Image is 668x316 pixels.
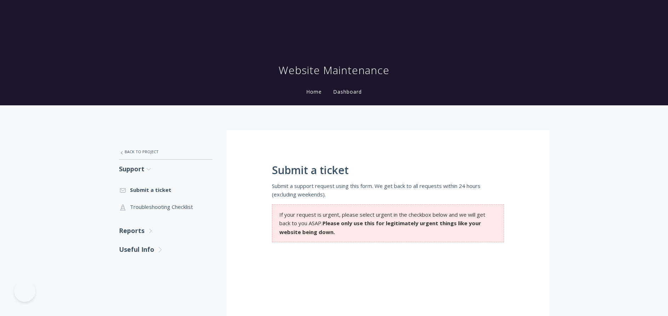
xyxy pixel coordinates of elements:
a: Support [119,160,212,178]
section: If your request is urgent, please select urgent in the checkbox below and we will get back to you... [272,204,504,242]
a: Troubleshooting Checklist [119,198,212,215]
a: Dashboard [332,88,363,95]
a: Home [305,88,323,95]
h1: Submit a ticket [272,164,504,176]
a: Back to Project [119,144,212,159]
a: Reports [119,221,212,240]
h1: Website Maintenance [279,63,389,77]
p: Submit a support request using this form. We get back to all requests within 24 hours (excluding ... [272,182,504,199]
iframe: Toggle Customer Support [14,281,35,302]
strong: Please only use this for legitimately urgent things like your website being down. [279,220,481,235]
a: Useful Info [119,240,212,259]
a: Submit a ticket [119,181,212,198]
